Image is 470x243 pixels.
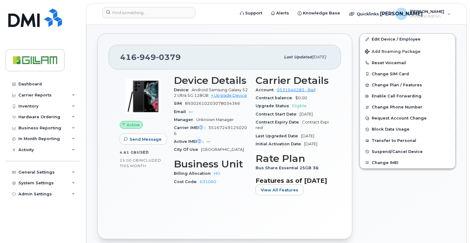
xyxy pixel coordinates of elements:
[120,134,167,145] button: Send Message
[174,88,248,98] span: Android Samsung Galaxy S22 Ultra 5G 128GB
[120,158,161,168] span: included this month
[256,166,322,170] span: Bus Share Essential 25GB 36
[245,10,262,16] span: Support
[174,159,248,170] h3: Business Unit
[137,53,156,62] span: 949
[256,104,292,108] span: Upgrade Status
[200,179,216,184] a: 631060
[360,135,455,146] button: Transfer to Personal
[256,153,330,164] h3: Rate Plan
[261,187,298,193] span: View All Features
[174,88,192,92] span: Device
[312,55,326,59] span: [DATE]
[256,96,295,100] span: Contract balance
[211,93,247,98] a: + Upgrade Device
[137,150,149,155] span: used
[156,53,181,62] span: 0379
[276,10,289,16] span: Alerts
[206,139,210,144] span: —
[360,69,455,80] button: Change SIM Card
[196,117,234,122] span: Unknown Manager
[391,8,455,20] div: Julie Oudit
[295,96,307,100] span: $0.00
[125,78,162,115] img: image20231002-3703462-17goi8q.jpeg
[174,179,200,184] span: Cost Code
[360,102,455,113] button: Change Phone Number
[127,122,140,128] span: Active
[301,134,314,138] span: [DATE]
[174,75,248,86] h3: Device Details
[277,88,315,92] a: 0531646283 - Bell
[120,150,137,155] span: 4.61 GB
[360,91,455,102] button: Enable Call Forwarding
[360,45,455,57] button: Add Roaming Package
[256,142,304,146] span: Initial Activation Date
[357,11,379,16] span: Quicklinks
[360,113,455,124] button: Request Account Change
[380,10,423,18] span: [PERSON_NAME]
[410,9,445,14] span: [PERSON_NAME]
[256,88,277,92] span: Account
[300,112,313,116] span: [DATE]
[372,149,423,154] span: Suspend/Cancel Device
[360,157,455,168] button: Change IMEI
[256,112,300,116] span: Contract Start Date
[304,142,317,146] span: [DATE]
[174,117,196,122] span: Manager
[120,158,139,163] span: 25.00 GB
[292,104,307,108] span: Eligible
[130,136,162,142] span: Send Message
[174,139,206,144] span: Active IMEI
[360,124,455,135] button: Block Data Usage
[214,171,220,176] a: HO
[360,146,455,157] button: Suspend/Cancel Device
[360,80,455,91] button: Change Plan / Features
[267,7,293,19] a: Alerts
[174,125,247,135] span: 351672491250206
[189,109,193,114] span: —
[284,55,312,59] span: Last updated
[410,14,445,19] span: Wireless Admin
[256,134,301,138] span: Last Upgraded Date
[185,101,240,106] span: 89302610203078034366
[201,147,244,152] span: [GEOGRAPHIC_DATA]
[303,10,340,16] span: Knowledge Base
[120,53,181,62] span: 416
[360,57,455,69] button: Reset Voicemail
[174,147,201,152] span: City Of Use
[256,184,304,195] button: View All Features
[372,83,422,88] span: Change Plan / Features
[360,34,455,45] a: Edit Device / Employee
[174,109,189,114] span: Email
[345,8,390,20] div: Quicklinks
[102,7,195,18] input: Find something...
[236,7,267,19] a: Support
[256,177,330,184] h3: Features as of [DATE]
[372,94,421,99] span: Enable Call Forwarding
[293,7,344,19] a: Knowledge Base
[365,49,421,55] span: Add Roaming Package
[174,171,214,176] span: Billing Allocation
[174,125,208,130] span: Carrier IMEI
[256,120,302,124] span: Contract Expiry Date
[174,101,185,106] span: SIM
[256,75,330,86] h3: Carrier Details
